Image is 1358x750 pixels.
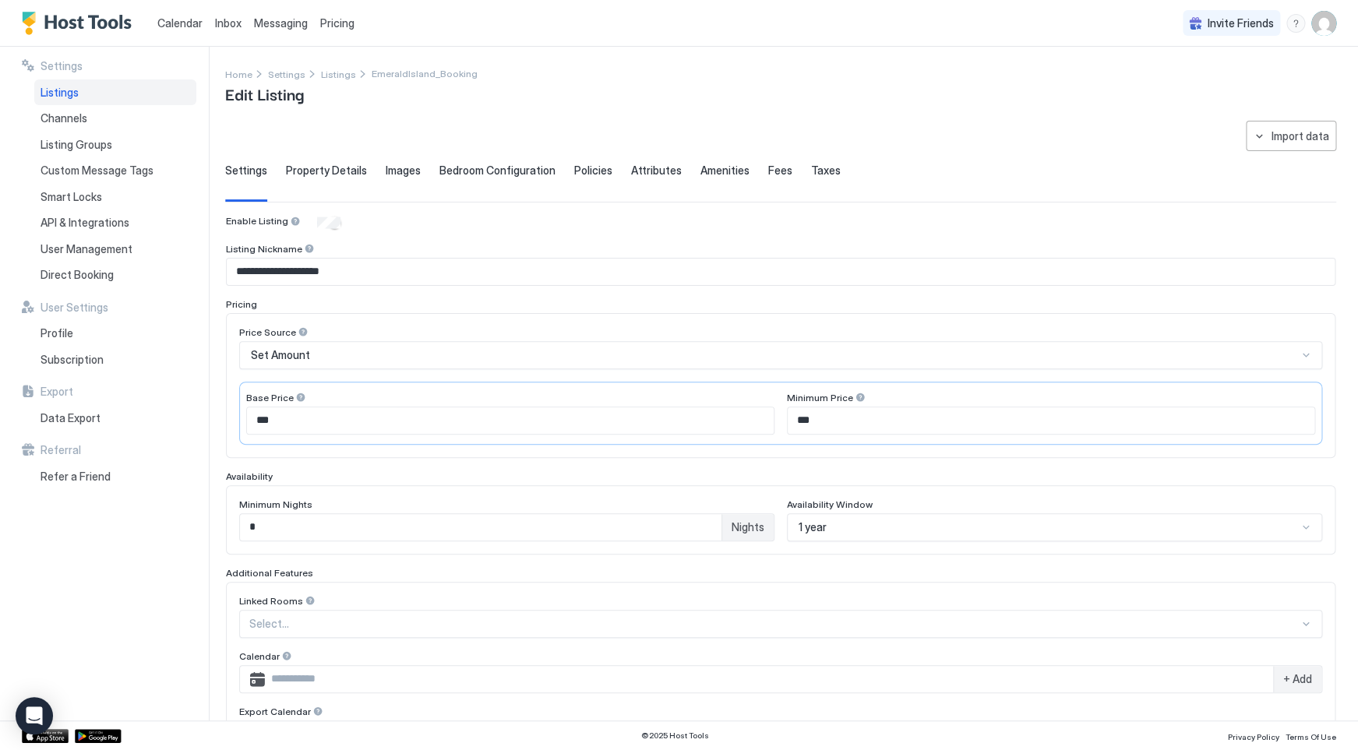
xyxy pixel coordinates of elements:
span: Base Price [246,392,294,403]
span: Policies [574,164,612,178]
input: Input Field [240,514,721,540]
span: Terms Of Use [1286,732,1336,741]
span: Subscription [41,353,104,367]
input: Input Field [265,666,1273,692]
span: Refer a Friend [41,470,111,484]
span: Settings [268,69,305,80]
a: Privacy Policy [1228,727,1279,744]
span: + Add [1283,672,1312,686]
span: Bedroom Configuration [439,164,556,178]
a: Direct Booking [34,262,196,288]
a: Profile [34,320,196,347]
span: Custom Message Tags [41,164,153,178]
a: Custom Message Tags [34,157,196,184]
span: Referral [41,443,81,457]
span: 1 year [799,520,827,534]
span: User Settings [41,301,108,315]
span: Price Source [239,326,296,338]
a: Channels [34,105,196,132]
span: Privacy Policy [1228,732,1279,741]
span: Amenities [700,164,750,178]
a: Settings [268,65,305,82]
span: Export [41,385,73,399]
a: Google Play Store [75,729,122,743]
a: Messaging [254,15,308,31]
a: Listings [321,65,356,82]
span: Home [225,69,252,80]
span: Minimum Nights [239,498,312,510]
span: Data Export [41,411,101,425]
span: Smart Locks [41,190,102,204]
div: Import data [1272,128,1329,144]
a: User Management [34,236,196,262]
div: menu [1286,14,1305,33]
div: Breadcrumb [321,65,356,82]
a: Smart Locks [34,184,196,210]
span: Channels [41,111,87,125]
div: Breadcrumb [268,65,305,82]
a: Listing Groups [34,132,196,158]
div: User profile [1311,11,1336,36]
span: Profile [41,326,73,340]
span: Export Calendar [239,706,311,717]
span: Property Details [286,164,367,178]
a: Host Tools Logo [22,12,139,35]
span: Fees [768,164,792,178]
span: Linked Rooms [239,595,303,607]
span: Listings [41,86,79,100]
span: Enable Listing [226,215,288,227]
a: Subscription [34,347,196,373]
span: Images [386,164,421,178]
span: Pricing [320,16,354,30]
span: Messaging [254,16,308,30]
span: Edit Listing [225,82,304,105]
span: Calendar [239,650,280,662]
span: Settings [41,59,83,73]
span: API & Integrations [41,216,129,230]
span: Invite Friends [1208,16,1274,30]
span: Settings [225,164,267,178]
span: © 2025 Host Tools [641,731,709,741]
span: Pricing [226,298,257,310]
span: Listing Groups [41,138,112,152]
span: Nights [732,520,764,534]
a: API & Integrations [34,210,196,236]
div: Open Intercom Messenger [16,697,53,734]
span: Breadcrumb [372,68,478,79]
span: Taxes [811,164,841,178]
span: Calendar [157,16,203,30]
a: App Store [22,729,69,743]
a: Refer a Friend [34,463,196,490]
div: Breadcrumb [225,65,252,82]
a: Inbox [215,15,242,31]
span: Minimum Price [787,392,853,403]
span: Additional Features [226,567,313,579]
a: Data Export [34,405,196,431]
span: Attributes [631,164,682,178]
span: Set Amount [251,348,310,362]
span: User Management [41,242,132,256]
input: Input Field [247,407,774,434]
a: Calendar [157,15,203,31]
a: Terms Of Use [1286,727,1336,744]
button: Import data [1246,121,1336,151]
span: Listing Nickname [226,243,302,255]
input: Input Field [227,259,1335,285]
a: Listings [34,79,196,106]
span: Availability Window [787,498,873,510]
span: Availability [226,470,273,482]
a: Home [225,65,252,82]
span: Inbox [215,16,242,30]
span: Direct Booking [41,268,114,282]
span: Listings [321,69,356,80]
input: Input Field [788,407,1314,434]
